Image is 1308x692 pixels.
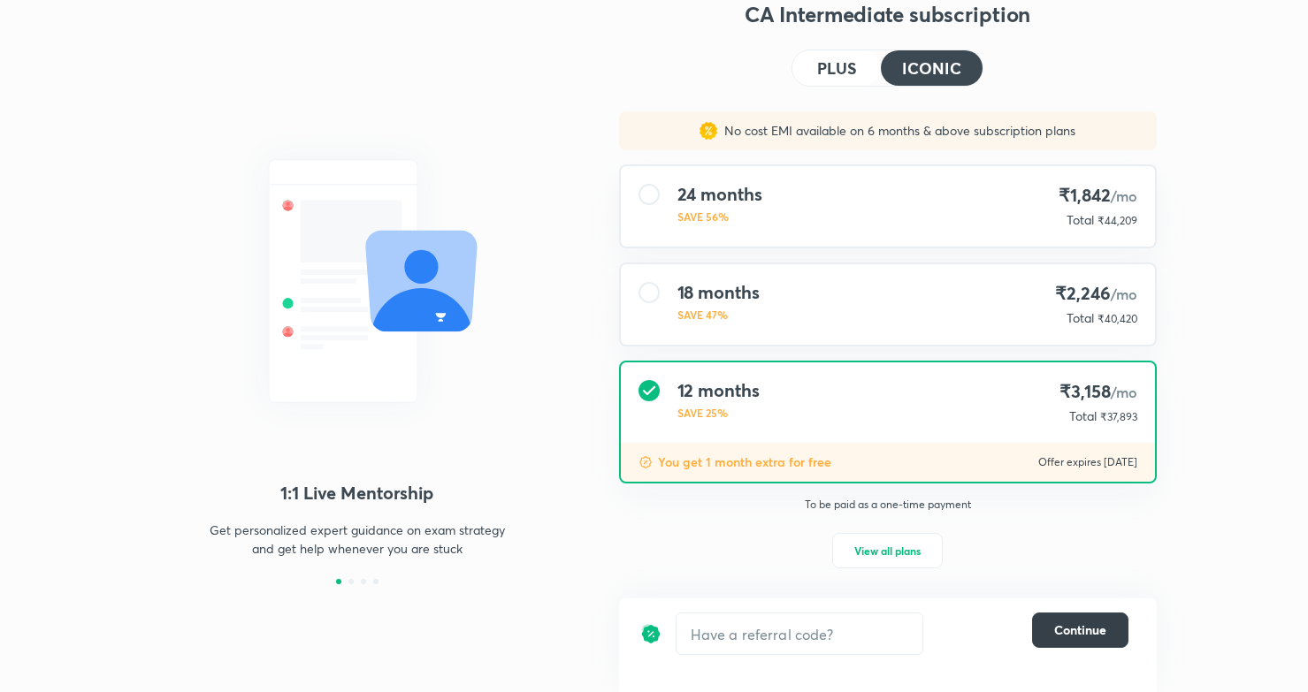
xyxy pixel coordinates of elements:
[152,480,562,506] h4: 1:1 Live Mentorship
[639,455,653,469] img: discount
[902,60,960,76] h4: ICONIC
[203,521,511,558] p: Get personalized expert guidance on exam strategy and get help whenever you are stuck
[1098,214,1137,227] span: ₹44,209
[1059,184,1136,208] h4: ₹1,842
[817,60,856,76] h4: PLUS
[677,282,760,303] h4: 18 months
[717,122,1075,140] p: No cost EMI available on 6 months & above subscription plans
[1032,612,1128,648] button: Continue
[881,50,982,86] button: ICONIC
[1111,285,1137,303] span: /mo
[152,127,562,435] img: LMP_066b47ebaa.svg
[832,533,943,568] button: View all plans
[677,380,760,401] h4: 12 months
[677,307,760,323] p: SAVE 47%
[1111,186,1137,205] span: /mo
[1055,282,1136,306] h4: ₹2,246
[1100,410,1137,423] span: ₹37,893
[677,184,762,205] h4: 24 months
[1054,621,1106,639] span: Continue
[640,612,662,655] img: discount
[658,453,831,471] p: You get 1 month extra for free
[700,122,717,140] img: sales discount
[1098,312,1137,325] span: ₹40,420
[1069,407,1097,425] p: Total
[677,405,760,421] p: SAVE 25%
[1038,455,1137,469] p: Offer expires [DATE]
[677,209,762,224] p: SAVE 56%
[677,613,922,655] input: Have a referral code?
[605,498,1171,512] p: To be paid as a one-time payment
[1059,380,1136,404] h4: ₹3,158
[854,542,921,559] span: View all plans
[792,50,881,86] button: PLUS
[1111,383,1137,401] span: /mo
[1067,309,1094,327] p: Total
[1067,211,1094,229] p: Total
